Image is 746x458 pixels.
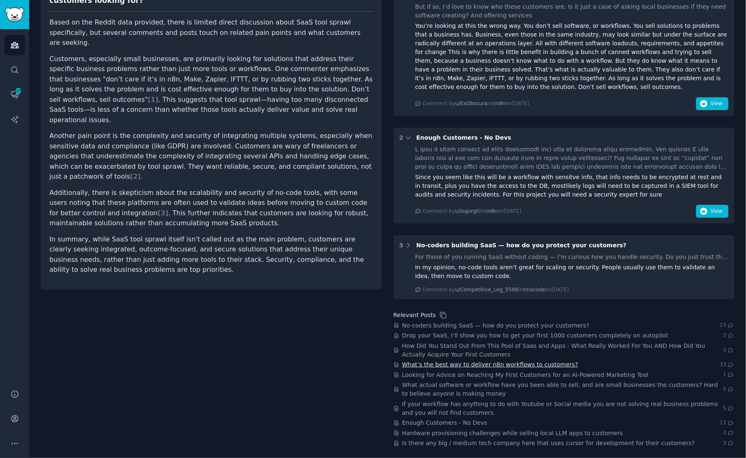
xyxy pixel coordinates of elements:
[5,7,24,22] img: GummySearch logo
[696,205,729,218] button: View
[415,2,729,20] div: But if so, I’d love to know who these customers are. Is it just a case of asking local businesses...
[49,188,373,229] p: Additionally, there is skepticism about the scalability and security of no-code tools, with some ...
[399,241,404,250] div: 3
[148,96,158,103] span: [ 1 ]
[49,234,373,275] p: In summary, while SaaS tool sprawl itself isn't called out as the main problem, customers are cle...
[402,360,579,369] a: What’s the best way to deliver n8n workflows to customers?
[723,440,734,447] span: 3
[723,386,734,393] span: 5
[394,311,436,320] div: Relevant Posts
[402,342,723,359] a: How Did You Stand Out From This Pool of Saas and Apps - What Really Worked For You AND How Did Yo...
[416,242,627,249] span: No-coders building SaaS — how do you protect your customers?
[415,253,729,261] div: For those of you running SaaS without coding — I’m curious how you handle security. Do you just t...
[423,100,529,108] div: Comment by in on [DATE]
[49,54,373,126] p: Customers, especially small businesses, are primarily looking for solutions that address their sp...
[523,287,545,293] span: r/nocode
[49,17,373,48] p: Based on the Reddit data provided, there is limited direct discussion about SaaS tool sprawl spec...
[415,145,729,171] div: L ipsu d sitam consect ad elits doeiusmodt inci utla et dolorema aliqu enimadmin. Ven quisnos E u...
[723,332,734,340] span: 3
[49,131,373,182] p: Another pain point is the complexity and security of integrating multiple systems, especially whe...
[484,208,498,214] span: r/n8n
[696,97,729,111] button: View
[5,84,25,105] a: 225
[720,322,734,329] span: 13
[423,286,569,294] div: Comment by in on [DATE]
[402,419,487,427] a: Enough Customers - No Devs
[416,134,512,141] span: Enough Customers - No Devs
[15,88,22,94] span: 225
[402,429,623,438] a: Hardware provisioning challenges while selling local LLM apps to customers
[711,100,723,108] span: View
[399,133,404,142] div: 2
[415,263,729,281] div: In my opinion, no-code tools aren’t great for scaling or security. People usually use them to val...
[402,321,590,330] a: No-coders building SaaS — how do you protect your customers?
[720,419,734,427] span: 13
[720,361,734,369] span: 33
[723,347,734,354] span: 3
[402,439,695,448] a: Is there any big / medium tech company here that uses cursor for development for their customers?
[696,102,729,108] a: View
[696,209,729,216] a: View
[402,381,723,398] a: What actual software or workflow have you been able to sell, and are small businesses the custome...
[723,371,734,379] span: 1
[711,208,723,215] span: View
[723,405,734,412] span: 5
[415,22,729,91] div: You’re looking at this the wrong way. You don’t sell software, or workflows. You sell solutions t...
[415,173,729,199] div: Since you seem like this will be a workflow with sensitve info, that info needs to be encrypted a...
[402,400,723,417] a: If your workflow has anything to do with Youtube or Social media you are not solving real busines...
[455,287,518,293] span: u/Competitive_Leg_5599
[130,172,140,180] span: [ 2 ]
[723,429,734,437] span: 2
[423,208,522,215] div: Comment by in on [DATE]
[455,208,480,214] span: u/logorgti
[455,101,487,106] span: u/ExObscura
[492,101,506,106] span: r/n8n
[158,209,168,217] span: [ 3 ]
[402,371,649,379] a: Looking for Advice on Reaching My First Customers for an AI-Powered Marketing Tool
[402,331,668,340] a: Drop your SaaS, I’ll show you how to get your first 1000 customers completely on autopilot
